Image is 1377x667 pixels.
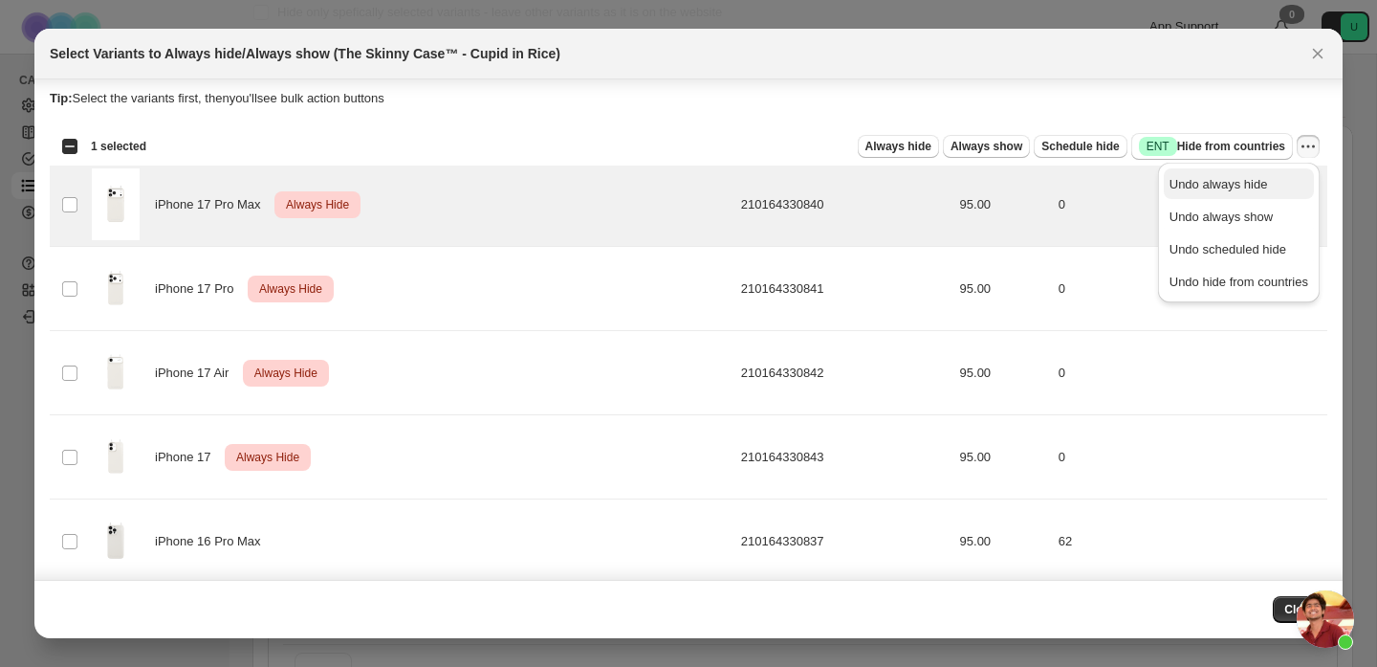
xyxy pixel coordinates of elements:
button: SuccessENTHide from countries [1131,133,1293,160]
button: Undo always hide [1164,168,1314,199]
span: 1 selected [91,139,146,154]
td: 210164330837 [735,500,954,584]
td: 95.00 [954,331,1053,415]
span: Always show [951,139,1022,154]
button: Always hide [858,135,939,158]
button: Undo scheduled hide [1164,233,1314,264]
span: iPhone 17 Pro Max [155,195,271,214]
td: 62 [1053,500,1327,584]
span: iPhone 17 Pro [155,279,244,299]
td: 0 [1053,415,1327,500]
td: 0 [1053,247,1327,331]
h2: Select Variants to Always hide/Always show (The Skinny Case™ - Cupid in Rice) [50,44,560,63]
button: Close [1273,596,1327,623]
td: 0 [1053,163,1327,247]
img: the-skinny-case-cupid-in-rice-5257889.png [92,337,140,409]
span: Undo hide from countries [1169,275,1308,289]
td: 210164330842 [735,331,954,415]
img: the-skinny-case-cupid-in-rice-951288.png [92,505,140,577]
span: iPhone 17 Air [155,364,239,383]
span: iPhone 17 [155,448,221,467]
span: Always Hide [251,362,321,385]
img: the-skinny-case-cupid-in-rice-5056429.png [92,421,140,493]
p: Select the variants first, then you'll see bulk action buttons [50,89,1327,108]
span: Undo scheduled hide [1169,242,1286,256]
span: Always Hide [282,193,353,216]
span: Always hide [865,139,931,154]
span: ENT [1147,139,1169,154]
td: 95.00 [954,247,1053,331]
td: 210164330843 [735,415,954,500]
span: Always Hide [232,446,303,469]
button: Schedule hide [1034,135,1126,158]
img: the-skinny-case-cupid-in-rice-2898387.png [92,168,140,240]
span: Hide from countries [1139,137,1285,156]
button: More actions [1297,135,1320,158]
button: Undo always show [1164,201,1314,232]
td: 210164330840 [735,163,954,247]
span: Always Hide [255,278,326,300]
span: iPhone 16 Pro Max [155,532,271,551]
strong: Tip: [50,91,73,105]
div: Open chat [1297,590,1354,648]
span: Undo always hide [1169,177,1268,191]
span: Close [1284,602,1316,617]
span: Undo always show [1169,210,1273,224]
img: the-skinny-case-cupid-in-rice-6429006.png [92,253,140,324]
button: Always show [943,135,1030,158]
td: 0 [1053,331,1327,415]
td: 95.00 [954,500,1053,584]
button: Close [1304,40,1331,67]
td: 95.00 [954,163,1053,247]
td: 210164330841 [735,247,954,331]
button: Undo hide from countries [1164,266,1314,297]
span: Schedule hide [1041,139,1119,154]
td: 95.00 [954,415,1053,500]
